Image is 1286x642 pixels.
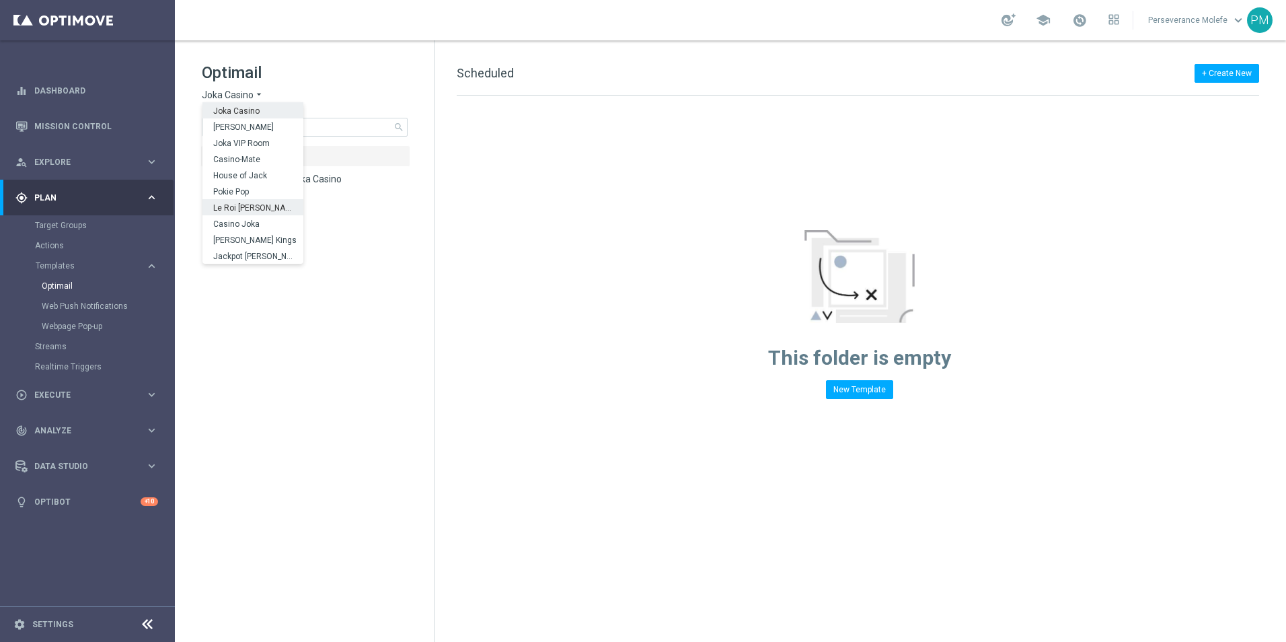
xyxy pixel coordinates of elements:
h1: Optimail [202,62,408,83]
div: Data Studio [15,460,145,472]
i: gps_fixed [15,192,28,204]
div: Actions [35,236,174,256]
div: PM [1247,7,1273,33]
span: Templates [36,262,132,270]
input: Search Template [202,118,408,137]
div: Streams [35,336,174,357]
div: Templates [36,262,145,270]
span: school [1036,13,1051,28]
a: Dashboard [34,73,158,108]
button: track_changes Analyze keyboard_arrow_right [15,425,159,436]
a: Perseverance Molefekeyboard_arrow_down [1147,10,1247,30]
div: Dashboard [15,73,158,108]
a: Target Groups [35,220,140,231]
button: Mission Control [15,121,159,132]
span: Scheduled [457,66,514,80]
div: Web Push Notifications [42,296,174,316]
button: Data Studio keyboard_arrow_right [15,461,159,472]
button: gps_fixed Plan keyboard_arrow_right [15,192,159,203]
i: keyboard_arrow_right [145,155,158,168]
i: settings [13,618,26,631]
span: Analyze [34,427,145,435]
span: This folder is empty [768,346,951,369]
button: New Template [826,380,893,399]
button: Templates keyboard_arrow_right [35,260,159,271]
a: Optimail [42,281,140,291]
a: Actions [35,240,140,251]
a: Optibot [34,484,141,520]
div: Optibot [15,484,158,520]
div: Optimail [42,276,174,296]
i: arrow_drop_down [254,89,264,102]
button: person_search Explore keyboard_arrow_right [15,157,159,168]
div: Analyze [15,425,145,437]
button: Joka Casino arrow_drop_down [202,89,264,102]
span: Joka Casino [202,89,254,102]
i: keyboard_arrow_right [145,388,158,401]
span: search [393,122,404,133]
div: Realtime Triggers [35,357,174,377]
div: Execute [15,389,145,401]
span: Plan [34,194,145,202]
div: Webpage Pop-up [42,316,174,336]
button: play_circle_outline Execute keyboard_arrow_right [15,390,159,400]
img: emptyStateManageTemplates.jpg [804,230,915,323]
a: Webpage Pop-up [42,321,140,332]
i: track_changes [15,425,28,437]
i: play_circle_outline [15,389,28,401]
button: equalizer Dashboard [15,85,159,96]
div: Explore [15,156,145,168]
span: Explore [34,158,145,166]
span: keyboard_arrow_down [1231,13,1246,28]
a: Realtime Triggers [35,361,140,372]
i: keyboard_arrow_right [145,460,158,472]
i: equalizer [15,85,28,97]
div: Target Groups [35,215,174,236]
span: Data Studio [34,462,145,470]
a: Settings [32,620,73,629]
i: keyboard_arrow_right [145,424,158,437]
a: Web Push Notifications [42,301,140,312]
div: +10 [141,497,158,506]
ng-dropdown-panel: Options list [202,102,303,264]
button: + Create New [1195,64,1259,83]
div: Plan [15,192,145,204]
div: Templates [35,256,174,336]
button: lightbulb Optibot +10 [15,497,159,507]
i: keyboard_arrow_right [145,191,158,204]
a: Streams [35,341,140,352]
i: keyboard_arrow_right [145,260,158,273]
span: Execute [34,391,145,399]
div: Mission Control [15,108,158,144]
i: lightbulb [15,496,28,508]
i: person_search [15,156,28,168]
a: Mission Control [34,108,158,144]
